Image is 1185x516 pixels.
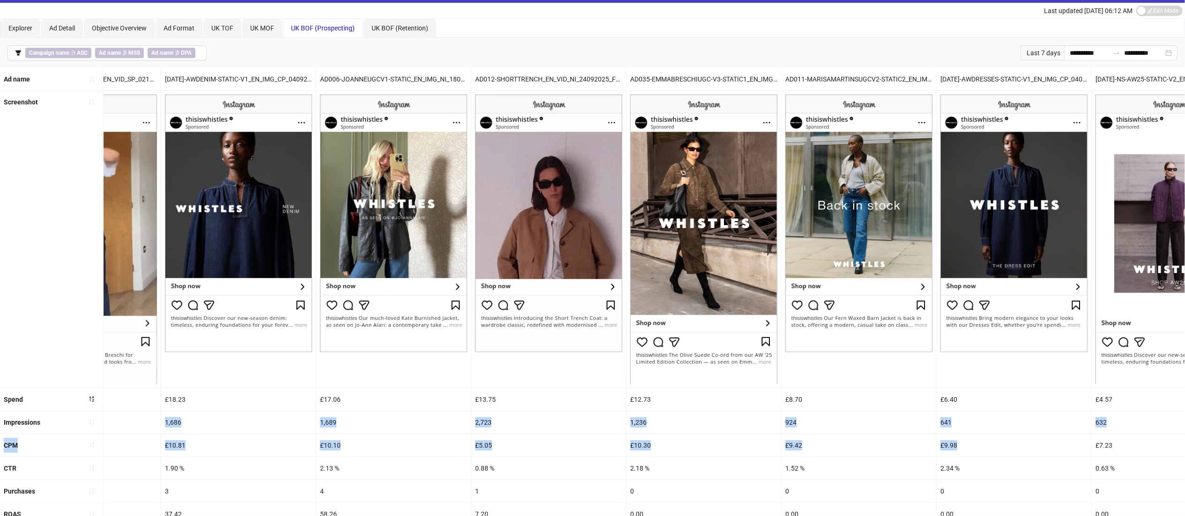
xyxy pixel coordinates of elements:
b: Impressions [4,419,40,426]
span: ∌ [148,48,195,58]
b: CPM [4,442,18,449]
div: 1,236 [626,411,781,434]
span: ∌ [95,48,144,58]
div: [DATE]-AWDRESSES-STATIC-V1_EN_IMG_CP_04092025_F_CC_SC24_USP11_BAU [937,68,1091,90]
div: 1.90 % [161,457,316,479]
span: sort-ascending [89,76,95,82]
div: 0.88 % [471,457,626,479]
div: AD012-SHORTTRENCH_EN_VID_NI_24092025_F_CC_SC8_USP10_BAU – Copy [471,68,626,90]
span: Objective Overview [92,24,147,32]
span: Ad Detail [49,24,75,32]
div: AD006-JOANNEUGCV1-STATIC_EN_IMG_NI_18092025_F_CC_SC13_USP11_UGC [316,68,471,90]
div: 2.34 % [937,457,1091,479]
b: Screenshot [4,98,38,106]
div: 2.13 % [316,457,471,479]
div: 924 [782,411,936,434]
b: Ad name [99,50,121,56]
div: 1 [471,480,626,502]
b: ASC [77,50,88,56]
span: Explorer [8,24,32,32]
b: Purchases [4,487,35,495]
div: £5.05 [471,434,626,457]
b: DPA [181,50,192,56]
span: Last updated [DATE] 06:12 AM [1044,7,1133,15]
span: sort-ascending [89,487,95,494]
span: sort-ascending [89,442,95,448]
div: 2,723 [471,411,626,434]
span: Ad Format [164,24,194,32]
div: £9.42 [782,434,936,457]
div: £10.10 [316,434,471,457]
img: Screenshot 6909310586731 [165,95,312,352]
span: UK BOF (Prospecting) [291,24,355,32]
img: Screenshot 6909299653331 [785,95,932,352]
span: ∋ [25,48,91,58]
span: to [1113,49,1120,57]
span: UK MOF [250,24,274,32]
img: Screenshot 6909299572131 [320,95,467,352]
div: 0 [782,480,936,502]
span: swap-right [1113,49,1120,57]
div: [DATE]-AWDENIM-STATIC-V1_EN_IMG_CP_04092025_F_CC_SC24_USP11_BAU [161,68,316,90]
div: £17.06 [316,388,471,411]
div: £10.30 [626,434,781,457]
b: Ad name [4,75,30,83]
div: 0 [937,480,1091,502]
b: CTR [4,464,16,472]
div: £6.40 [937,388,1091,411]
div: £13.75 [471,388,626,411]
div: 4 [316,480,471,502]
div: AD035-EMMABRESCHIUGC-V3-STATIC1_EN_IMG_SP_02102025_F_CC_SC13_USP11_UGC [626,68,781,90]
div: £9.98 [937,434,1091,457]
div: 1,689 [316,411,471,434]
div: £18.23 [161,388,316,411]
b: MSS [128,50,140,56]
div: 641 [937,411,1091,434]
div: 1,686 [161,411,316,434]
img: Screenshot 6913877465731 [630,95,777,383]
button: Campaign name ∋ ASCAd name ∌ MSSAd name ∌ DPA [7,45,207,60]
b: Campaign name [29,50,69,56]
div: £10.81 [161,434,316,457]
span: UK TOF [211,24,233,32]
b: Spend [4,396,23,403]
span: sort-ascending [89,419,95,425]
div: 0 [626,480,781,502]
img: Screenshot 6910359964531 [475,95,622,352]
div: Last 7 days [1021,45,1064,60]
span: sort-ascending [89,464,95,471]
div: £8.70 [782,388,936,411]
div: AD011-MARISAMARTINSUGCV2-STATIC2_EN_IMG_NI_18092025_F_CC_SC13_USP11_UGC [782,68,936,90]
span: sort-descending [89,396,95,402]
div: 3 [161,480,316,502]
div: 1.52 % [782,457,936,479]
span: sort-ascending [89,99,95,105]
img: Screenshot 6909310528131 [940,95,1088,352]
span: filter [15,50,22,56]
div: £12.73 [626,388,781,411]
span: UK BOF (Retention) [372,24,428,32]
b: Ad name [151,50,173,56]
div: 2.18 % [626,457,781,479]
